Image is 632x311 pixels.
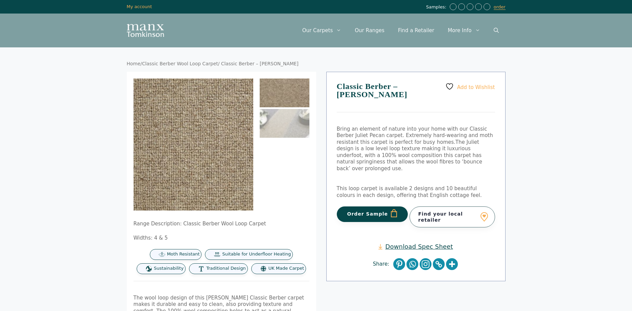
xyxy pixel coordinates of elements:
[433,258,445,270] a: Copy Link
[167,251,200,257] span: Moth Resistant
[420,258,431,270] a: Instagram
[134,235,309,242] p: Widths: 4 & 5
[222,251,291,257] span: Suitable for Underfloor Heating
[373,261,393,268] span: Share:
[337,206,408,222] button: Order Sample
[337,139,483,172] span: The Juliet design is a low level loop texture making it luxurious underfoot, with a 100% wool com...
[457,84,495,90] span: Add to Wishlist
[127,4,152,9] a: My account
[268,266,304,271] span: UK Made Carpet
[296,20,348,41] a: Our Carpets
[378,243,453,250] a: Download Spec Sheet
[391,20,441,41] a: Find a Retailer
[134,221,309,227] p: Range Description: Classic Berber Wool Loop Carpet
[426,4,448,10] span: Samples:
[337,126,495,172] p: Bring an element of nature into your home with our Classic Berber Juliet Pecan carpet. Extremely ...
[337,82,495,112] h1: Classic Berber – [PERSON_NAME]
[337,185,495,199] p: This loop carpet is available 2 designs and 10 beautiful colours in each design, offering that En...
[445,82,495,91] a: Add to Wishlist
[127,61,141,66] a: Home
[154,266,184,271] span: Sustainability
[446,258,458,270] a: More
[406,258,418,270] a: Whatsapp
[260,109,309,138] img: Classic Berber - Juliet Pecan - Image 2
[348,20,391,41] a: Our Ranges
[206,266,246,271] span: Traditional Design
[127,61,506,67] nav: Breadcrumb
[393,258,405,270] a: Pinterest
[260,79,309,107] img: Classic Berber - Juliet Pecan
[127,24,164,37] img: Manx Tomkinson
[142,61,218,66] a: Classic Berber Wool Loop Carpet
[296,20,506,41] nav: Primary
[441,20,487,41] a: More Info
[487,20,506,41] a: Open Search Bar
[494,4,506,10] a: order
[409,206,495,227] a: Find your local retailer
